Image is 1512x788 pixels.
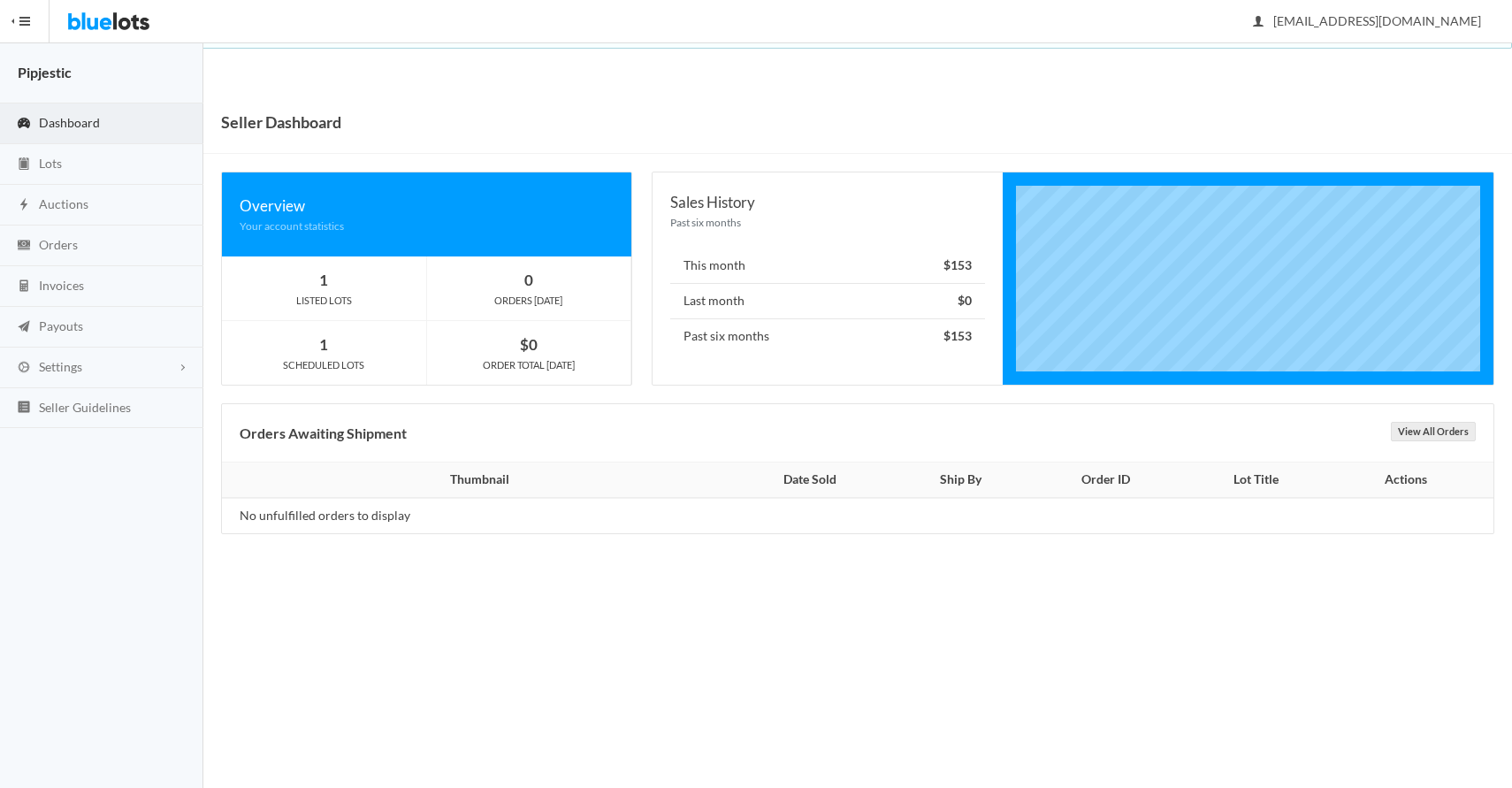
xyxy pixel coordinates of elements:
[15,360,33,377] ion-icon: cog
[39,278,84,293] span: Invoices
[319,271,328,289] strong: 1
[1254,13,1481,28] span: [EMAIL_ADDRESS][DOMAIN_NAME]
[1391,422,1476,441] a: View All Orders
[670,249,985,284] li: This month
[39,196,88,211] span: Auctions
[943,328,972,343] strong: $153
[39,318,83,333] span: Payouts
[240,425,407,441] b: Orders Awaiting Shipment
[670,190,985,214] div: Sales History
[39,400,131,415] span: Seller Guidelines
[958,293,972,308] strong: $0
[15,400,33,417] ion-icon: list box
[15,238,33,255] ion-icon: cash
[319,335,328,354] strong: 1
[1249,14,1267,31] ion-icon: person
[240,218,614,234] div: Your account statistics
[892,463,1029,498] th: Ship By
[670,318,985,354] li: Past six months
[39,156,62,171] span: Lots
[524,271,533,289] strong: 0
[427,357,631,373] div: ORDER TOTAL [DATE]
[1029,463,1183,498] th: Order ID
[222,463,728,498] th: Thumbnail
[15,116,33,133] ion-icon: speedometer
[222,357,426,373] div: SCHEDULED LOTS
[670,214,985,231] div: Past six months
[728,463,892,498] th: Date Sold
[15,319,33,336] ion-icon: paper plane
[222,293,426,309] div: LISTED LOTS
[1328,463,1493,498] th: Actions
[222,498,728,533] td: No unfulfilled orders to display
[39,237,78,252] span: Orders
[240,194,614,218] div: Overview
[15,279,33,295] ion-icon: calculator
[18,64,72,80] strong: Pipjestic
[15,197,33,214] ion-icon: flash
[221,109,341,135] h1: Seller Dashboard
[39,359,82,374] span: Settings
[670,283,985,319] li: Last month
[15,157,33,173] ion-icon: clipboard
[39,115,100,130] span: Dashboard
[943,257,972,272] strong: $153
[520,335,538,354] strong: $0
[1183,463,1328,498] th: Lot Title
[427,293,631,309] div: ORDERS [DATE]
